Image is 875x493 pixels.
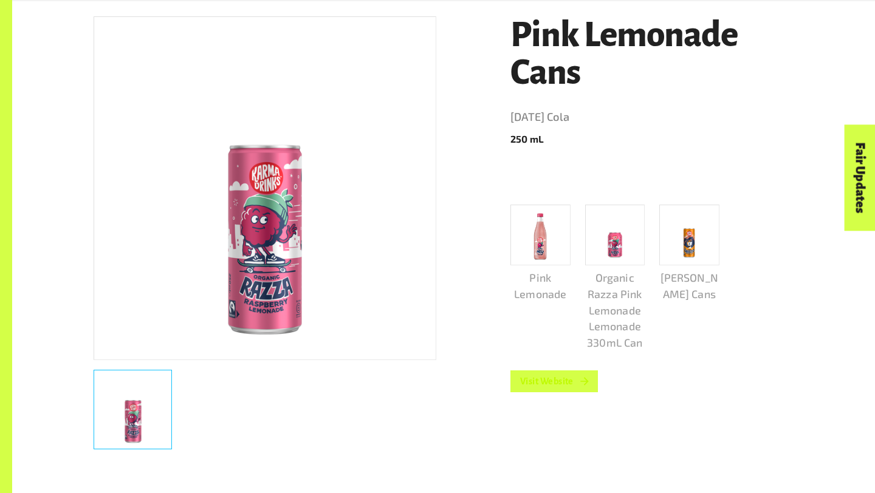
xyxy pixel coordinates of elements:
[659,270,719,302] p: [PERSON_NAME] Cans
[659,205,719,302] a: [PERSON_NAME] Cans
[585,205,645,351] a: Organic Razza Pink Lemonade Lemonade 330mL Can
[510,107,794,127] a: [DATE] Cola
[510,205,571,302] a: Pink Lemonade
[510,16,794,91] h1: Pink Lemonade Cans
[510,370,598,392] a: Visit Website
[510,132,794,146] p: 250 mL
[585,270,645,350] p: Organic Razza Pink Lemonade Lemonade 330mL Can
[510,270,571,302] p: Pink Lemonade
